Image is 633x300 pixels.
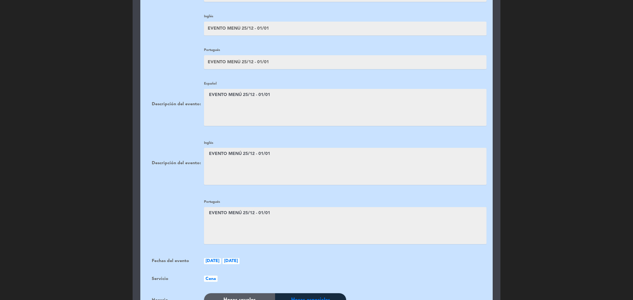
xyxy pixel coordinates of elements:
[152,102,201,106] span: Descripción del evento:
[204,258,221,264] span: [DATE]
[204,199,220,205] label: Portugués
[204,140,213,146] label: Inglés
[152,277,168,281] span: Servicio
[204,22,486,35] input: Titulo del evento
[223,258,240,264] span: [DATE]
[152,161,201,165] span: Descripción del evento:
[204,55,486,69] input: Titulo del evento
[204,14,213,19] label: Inglés
[204,48,220,53] label: Portugués
[204,81,217,87] label: Español
[204,276,218,282] span: Cena
[152,259,189,263] span: Fechas del evento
